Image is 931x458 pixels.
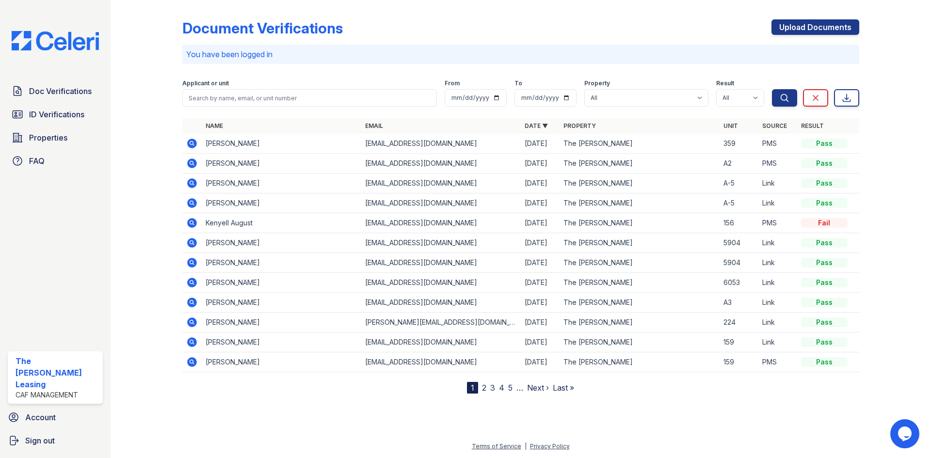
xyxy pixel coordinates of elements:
td: The [PERSON_NAME] [560,253,719,273]
div: Fail [801,218,848,228]
td: [DATE] [521,313,560,332]
td: [EMAIL_ADDRESS][DOMAIN_NAME] [361,134,521,154]
span: Account [25,411,56,423]
div: Pass [801,198,848,208]
a: 5 [508,383,513,393]
td: [DATE] [521,213,560,233]
td: [PERSON_NAME] [202,253,361,273]
td: PMS [758,213,797,233]
td: [PERSON_NAME] [202,273,361,293]
a: Date ▼ [525,122,548,129]
td: 159 [720,332,758,352]
td: Link [758,293,797,313]
td: Link [758,193,797,213]
a: Properties [8,128,103,147]
a: Doc Verifications [8,81,103,101]
td: [EMAIL_ADDRESS][DOMAIN_NAME] [361,233,521,253]
td: Link [758,253,797,273]
td: The [PERSON_NAME] [560,213,719,233]
div: Document Verifications [182,19,343,37]
td: [DATE] [521,352,560,372]
td: [EMAIL_ADDRESS][DOMAIN_NAME] [361,174,521,193]
td: [EMAIL_ADDRESS][DOMAIN_NAME] [361,213,521,233]
td: PMS [758,134,797,154]
a: Account [4,408,107,427]
td: PMS [758,154,797,174]
td: [EMAIL_ADDRESS][DOMAIN_NAME] [361,293,521,313]
td: A-5 [720,174,758,193]
div: Pass [801,158,848,168]
td: [PERSON_NAME] [202,134,361,154]
span: Properties [29,132,67,143]
img: CE_Logo_Blue-a8612792a0a2168367f1c8372b55b34899dd931a85d93a1a3d3e32e68fde9ad4.png [4,31,107,50]
td: [PERSON_NAME] [202,174,361,193]
td: The [PERSON_NAME] [560,332,719,352]
div: Pass [801,357,848,367]
span: Doc Verifications [29,85,92,97]
div: Pass [801,178,848,188]
a: Privacy Policy [530,442,570,450]
td: [DATE] [521,293,560,313]
div: 1 [467,382,478,394]
a: Upload Documents [771,19,859,35]
div: The [PERSON_NAME] Leasing [16,355,99,390]
iframe: chat widget [890,419,921,448]
td: The [PERSON_NAME] [560,233,719,253]
td: Kenyell August [202,213,361,233]
a: FAQ [8,151,103,171]
a: ID Verifications [8,105,103,124]
a: 2 [482,383,486,393]
div: CAF Management [16,390,99,400]
td: [DATE] [521,233,560,253]
a: Unit [723,122,738,129]
td: [EMAIL_ADDRESS][DOMAIN_NAME] [361,273,521,293]
td: Link [758,313,797,332]
span: FAQ [29,155,45,167]
span: Sign out [25,435,55,446]
td: Link [758,273,797,293]
td: The [PERSON_NAME] [560,293,719,313]
label: From [445,79,460,87]
a: Property [563,122,596,129]
span: ID Verifications [29,109,84,120]
td: The [PERSON_NAME] [560,273,719,293]
td: PMS [758,352,797,372]
td: Link [758,174,797,193]
label: Applicant or unit [182,79,229,87]
td: 5904 [720,233,758,253]
a: Terms of Service [472,442,521,450]
td: A3 [720,293,758,313]
td: [DATE] [521,134,560,154]
td: The [PERSON_NAME] [560,174,719,193]
td: [PERSON_NAME] [202,293,361,313]
td: [PERSON_NAME] [202,352,361,372]
td: 224 [720,313,758,332]
label: Property [584,79,610,87]
td: [PERSON_NAME] [202,332,361,352]
label: Result [716,79,734,87]
div: Pass [801,139,848,148]
td: [PERSON_NAME][EMAIL_ADDRESS][DOMAIN_NAME] [361,313,521,332]
td: 6053 [720,273,758,293]
label: To [514,79,522,87]
td: The [PERSON_NAME] [560,134,719,154]
td: [PERSON_NAME] [202,313,361,332]
p: You have been logged in [186,48,855,60]
td: The [PERSON_NAME] [560,352,719,372]
td: 359 [720,134,758,154]
td: [DATE] [521,174,560,193]
a: 4 [499,383,504,393]
input: Search by name, email, or unit number [182,89,437,107]
td: [DATE] [521,332,560,352]
div: Pass [801,238,848,248]
a: Last » [553,383,574,393]
td: The [PERSON_NAME] [560,193,719,213]
a: Sign out [4,431,107,450]
td: 5904 [720,253,758,273]
a: Next › [527,383,549,393]
td: [PERSON_NAME] [202,154,361,174]
td: Link [758,233,797,253]
div: Pass [801,337,848,347]
td: [EMAIL_ADDRESS][DOMAIN_NAME] [361,332,521,352]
